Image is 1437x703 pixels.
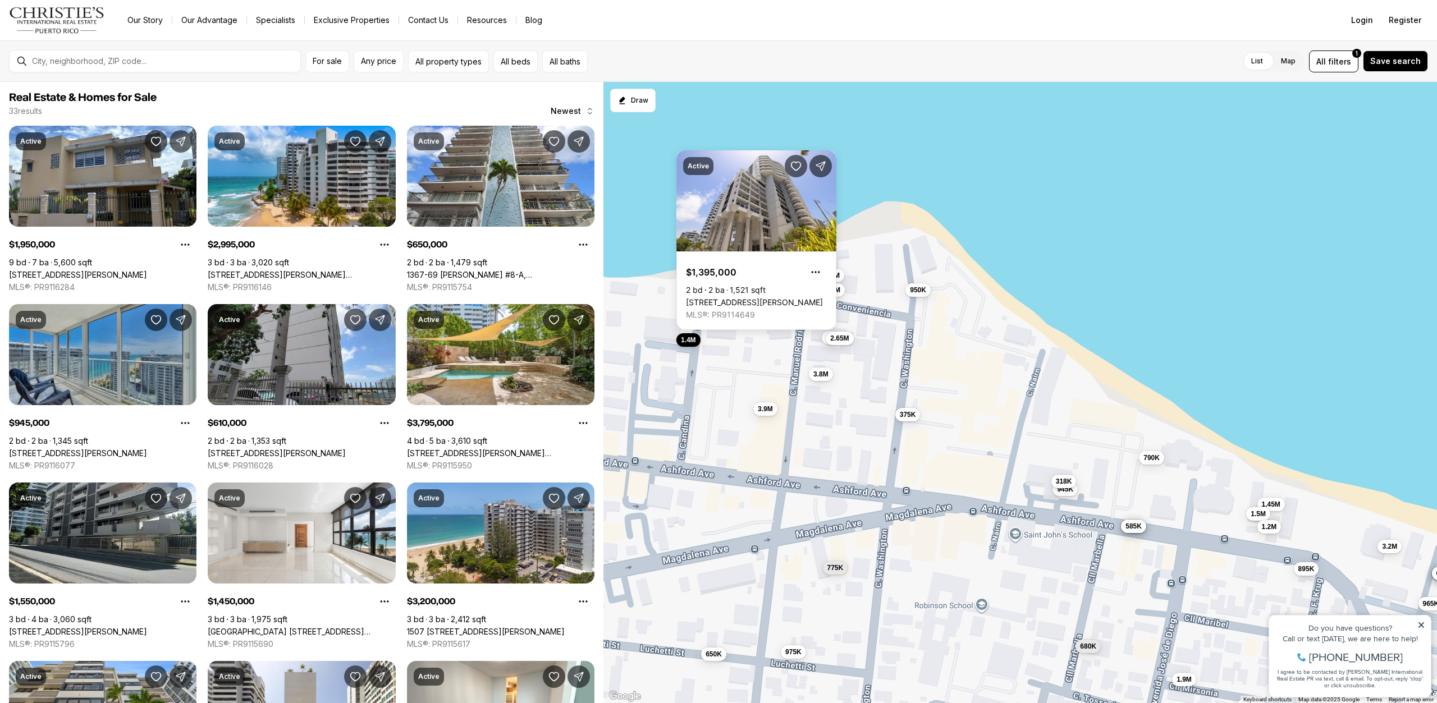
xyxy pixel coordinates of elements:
a: Our Advantage [172,12,246,28]
button: 650K [701,647,726,661]
div: Call or text [DATE], we are here to help! [12,36,162,44]
span: I agree to be contacted by [PERSON_NAME] International Real Estate PR via text, call & email. To ... [14,69,160,90]
button: Property options [174,590,196,613]
a: 1507 ASHFORD #1202, SAN JUAN PR, 00911 [407,627,565,637]
span: 1.45M [1261,500,1280,509]
span: 585K [1125,522,1142,531]
a: 1510 CALLE MIRSONIA, SAN JUAN PR, 00911 [9,270,147,280]
button: Share Property [568,309,590,331]
button: 585K [1121,520,1146,533]
button: Save Property: 2 CANDINA ST #703 [785,155,807,177]
span: 3.8M [813,370,829,379]
span: 895K [1298,564,1314,573]
span: 1.4M [681,336,696,344]
button: For sale [305,50,349,72]
p: Active [20,672,42,681]
button: Property options [572,412,594,434]
button: Contact Us [399,12,457,28]
button: Property options [174,412,196,434]
button: Share Property [809,155,832,177]
button: Save Property: 1477 ASHFORD AVE #2206 [145,309,167,331]
span: Login [1351,16,1373,25]
button: 1.45M [1257,498,1284,511]
p: Active [219,137,240,146]
button: Save Property: 56 KINGS COURT ST #2A [145,665,167,688]
p: Active [418,672,440,681]
label: List [1242,51,1272,71]
button: Property options [174,233,196,256]
span: All [1316,56,1326,67]
span: 975K [785,647,802,656]
a: 1520 ASHFORD AVE. #4, SAN JUAN PR, 00911 [9,627,147,637]
button: 3.8M [809,367,833,381]
button: Share Property [568,665,590,688]
button: Save Property: 1501 ASHFORD AVENUE #9A [344,665,367,688]
span: Any price [361,57,396,66]
span: 3M [826,333,836,342]
span: 3.2M [1382,542,1397,551]
a: Park Terrace 1501 ASHFORD AVE #4A, SAN JUAN PR, 00911 [208,627,395,637]
button: Save Property: 1 MANUEL RODRIGUEZ SERRA ST #6 [344,130,367,153]
button: 1.9M [1172,673,1196,686]
p: Active [418,315,440,324]
p: Active [20,137,42,146]
button: All beds [493,50,538,72]
span: 790K [1143,453,1160,462]
a: 1477 ASHFORD AVE #2206, SAN JUAN PR, 00907 [9,448,147,458]
span: 1 [1356,49,1358,58]
img: logo [9,7,105,34]
button: 3.9M [821,283,845,297]
p: Active [219,315,240,324]
span: 650K [706,650,722,659]
button: All property types [408,50,489,72]
span: [PHONE_NUMBER] [46,53,140,64]
button: Newest [544,100,601,122]
button: 3M [822,331,840,344]
button: Share Property [369,309,391,331]
button: Any price [354,50,404,72]
span: 3M [830,271,840,280]
button: Save Property: 76 COND KINGS COURT #602 [344,309,367,331]
span: Newest [551,107,581,116]
a: Specialists [247,12,304,28]
button: 895K [1293,562,1319,576]
button: Allfilters1 [1309,50,1358,72]
span: 1.9M [1177,675,1192,684]
button: Save Property: 1510 CALLE MIRSONIA [145,130,167,153]
button: 775K [822,561,848,575]
p: Active [688,162,709,171]
button: 3.2M [1377,540,1402,553]
span: 1.5M [1251,509,1266,518]
button: Share Property [568,487,590,509]
a: 2 CANDINA ST #703, SAN JUAN PR, 00907 [686,297,823,307]
a: 1367-69 LUCHETTI #8-A, SAN JUAN PR, 00907 [407,270,594,280]
button: Property options [373,590,396,613]
button: Share Property [170,130,192,153]
span: filters [1328,56,1351,67]
button: 680K [1076,640,1101,653]
button: 3M [826,269,844,282]
p: Active [219,494,240,503]
a: Our Story [118,12,172,28]
button: 3.9M [753,402,777,416]
button: Property options [804,261,827,283]
button: Save Property: Park Terrace 1501 ASHFORD AVE #4A [344,487,367,509]
span: For sale [313,57,342,66]
button: 790K [1139,451,1164,465]
a: Exclusive Properties [305,12,399,28]
button: Save Property: 11 MANUEL RODRIGUEZ SERRA ST [543,309,565,331]
button: Save Property: 1520 ASHFORD AVE. #4 [145,487,167,509]
span: 1.2M [1261,522,1276,531]
a: 76 COND KINGS COURT #602, SAN JUAN PR, 00911 [208,448,346,458]
span: 318K [1055,477,1072,486]
button: 950K [905,283,931,297]
button: 1.2M [1257,520,1281,534]
span: 2.65M [830,334,849,343]
label: Map [1272,51,1305,71]
div: Do you have questions? [12,25,162,33]
button: Property options [572,590,594,613]
span: 3.9M [758,405,773,413]
span: Real Estate & Homes for Sale [9,92,157,103]
button: Save Property: 1507 ASHFORD #1202 [543,487,565,509]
